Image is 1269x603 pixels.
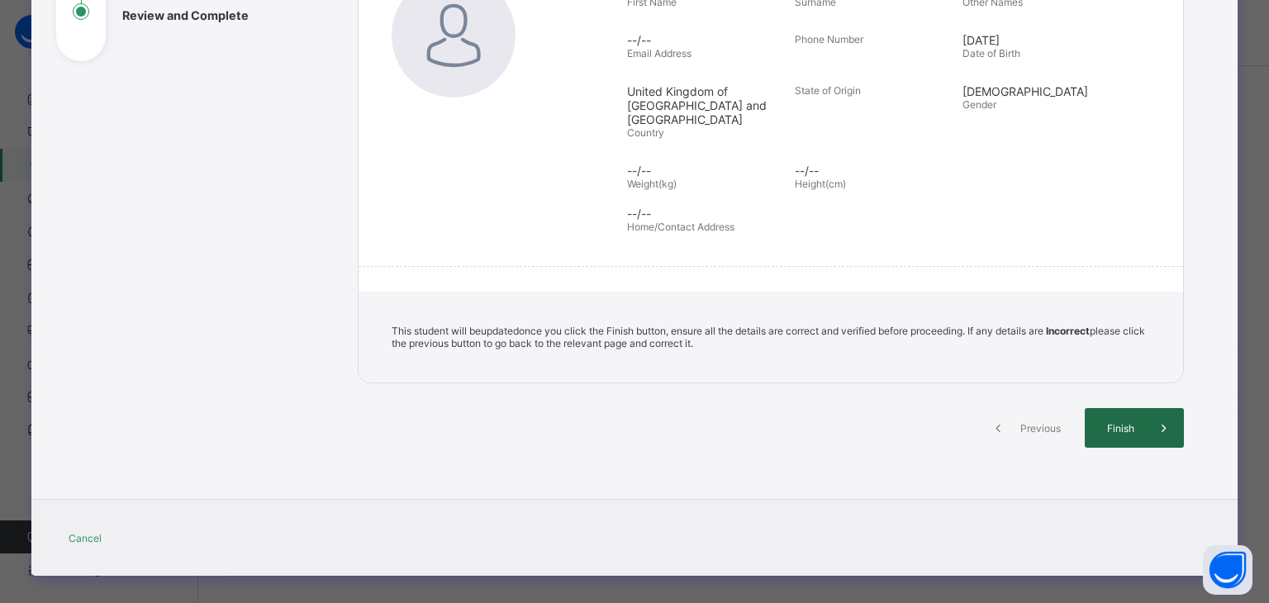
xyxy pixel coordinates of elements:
[1097,422,1144,434] span: Finish
[795,178,846,190] span: Height(cm)
[627,221,734,233] span: Home/Contact Address
[627,207,1158,221] span: --/--
[627,126,664,139] span: Country
[962,47,1020,59] span: Date of Birth
[69,532,102,544] span: Cancel
[795,164,954,178] span: --/--
[1018,422,1063,434] span: Previous
[627,33,787,47] span: --/--
[795,33,863,45] span: Phone Number
[962,84,1122,98] span: [DEMOGRAPHIC_DATA]
[627,84,787,126] span: United Kingdom of [GEOGRAPHIC_DATA] and [GEOGRAPHIC_DATA]
[795,84,861,97] span: State of Origin
[1203,545,1252,595] button: Open asap
[962,98,996,111] span: Gender
[627,178,677,190] span: Weight(kg)
[962,33,1122,47] span: [DATE]
[627,47,692,59] span: Email Address
[627,164,787,178] span: --/--
[392,325,1145,349] span: This student will be updated once you click the Finish button, ensure all the details are correct...
[1046,325,1090,337] b: Incorrect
